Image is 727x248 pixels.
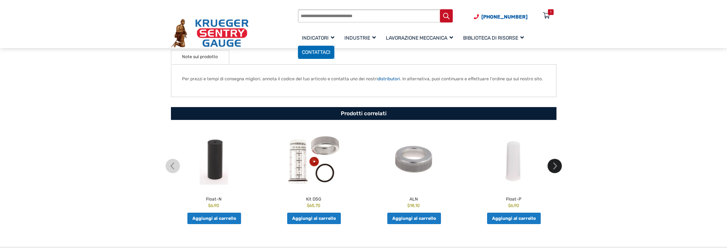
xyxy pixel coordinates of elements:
[344,35,370,41] font: Industrie
[547,159,562,173] img: chevron-right.svg
[382,30,459,45] a: Lavorazione meccanica
[206,197,222,202] font: Float-N
[386,35,447,41] font: Lavorazione meccanica
[466,130,562,209] a: Float-P $6,90
[463,35,518,41] font: Biblioteca di risorse
[550,10,551,14] font: 1
[266,130,362,209] a: Kit DSG $65,70
[365,130,462,209] a: ALN $18,10
[466,130,562,189] img: Float-P
[298,46,334,59] a: Contattaci
[400,76,543,81] font: . In alternativa, puoi continuare e effettuare l'ordine qui sul nostro sito.
[171,19,249,47] img: Indicatore di sentinella Krueger
[492,216,536,221] font: Aggiungi al carrello
[166,130,262,189] img: Float-N
[292,216,336,221] font: Aggiungi al carrello
[410,203,420,208] font: 18,10
[266,130,362,189] img: Kit DSG
[306,197,321,202] font: Kit DSG
[481,14,527,20] font: [PHONE_NUMBER]
[474,13,527,21] a: Numero di telefono (920) 434-8860
[378,76,400,81] a: distributori
[487,213,541,224] a: Aggiungi al carrello: “Float-P”
[341,110,387,117] font: Prodotti correlati
[309,203,320,208] font: 65,70
[298,30,340,45] a: Indicatori
[365,130,462,189] img: ALN
[409,197,418,202] font: ALN
[192,216,236,221] font: Aggiungi al carrello
[187,213,241,224] a: Aggiungi al carrello: “Float-N”
[307,203,309,208] font: $
[340,30,382,45] a: Industrie
[407,203,410,208] font: $
[166,130,262,209] a: Float-N $6,90
[208,203,211,208] font: $
[287,213,341,224] a: Aggiungi al carrello: “DSG-Kit”
[508,203,511,208] font: $
[166,159,180,173] img: chevron-left.svg
[392,216,436,221] font: Aggiungi al carrello
[302,49,330,55] font: Contattaci
[302,35,329,41] font: Indicatori
[182,76,378,81] font: Per prezzi e tempi di consegna migliori, annota il codice del tuo articolo e contatta uno dei nostri
[387,213,441,224] a: Aggiungi al carrello: “ALN”
[506,197,521,202] font: Float-P
[511,203,519,208] font: 6,90
[459,30,530,45] a: Biblioteca di risorse
[211,203,219,208] font: 6,90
